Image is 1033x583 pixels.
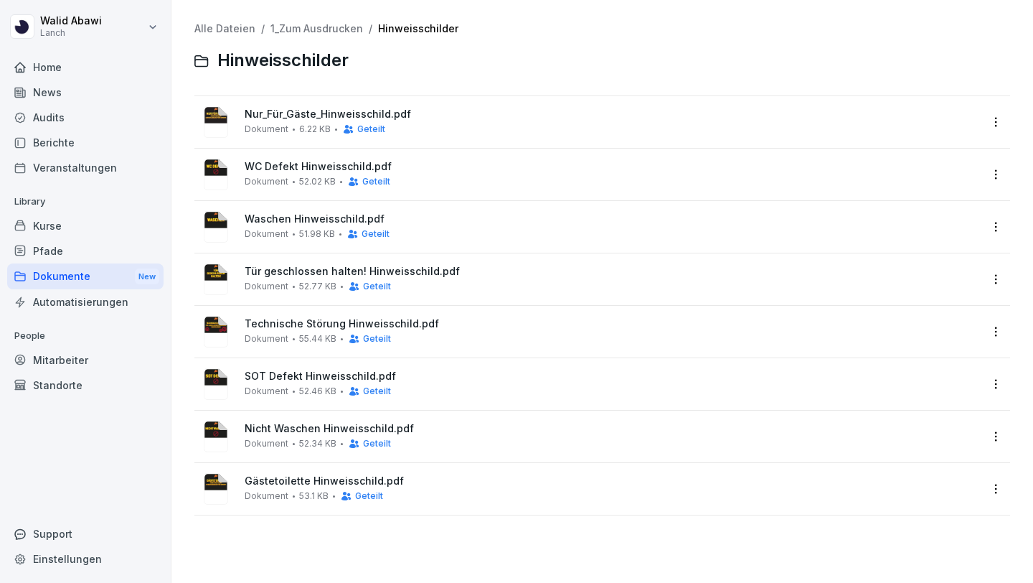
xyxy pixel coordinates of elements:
[245,318,980,330] span: Technische Störung Hinweisschild.pdf
[217,50,349,71] span: Hinweisschilder
[245,213,980,225] span: Waschen Hinweisschild.pdf
[270,22,363,34] a: 1_Zum Ausdrucken
[363,386,391,396] span: Geteilt
[299,386,336,396] span: 52.46 KB
[194,22,255,34] a: Alle Dateien
[378,22,458,34] a: Hinweisschilder
[7,289,164,314] a: Automatisierungen
[245,423,980,435] span: Nicht Waschen Hinweisschild.pdf
[40,15,102,27] p: Walid Abawi
[245,177,288,187] span: Dokument
[299,334,336,344] span: 55.44 KB
[363,281,391,291] span: Geteilt
[357,124,385,134] span: Geteilt
[299,439,336,449] span: 52.34 KB
[299,491,329,501] span: 53.1 KB
[7,155,164,180] a: Veranstaltungen
[299,229,335,239] span: 51.98 KB
[363,334,391,344] span: Geteilt
[355,491,383,501] span: Geteilt
[7,546,164,572] a: Einstellungen
[7,263,164,290] div: Dokumente
[299,281,336,291] span: 52.77 KB
[362,177,390,187] span: Geteilt
[7,348,164,373] a: Mitarbeiter
[369,23,372,35] span: /
[245,475,980,488] span: Gästetoilette Hinweisschild.pdf
[7,105,164,130] a: Audits
[7,521,164,546] div: Support
[261,23,265,35] span: /
[362,229,390,239] span: Geteilt
[299,177,336,187] span: 52.02 KB
[7,80,164,105] a: News
[7,373,164,398] a: Standorte
[245,281,288,291] span: Dokument
[245,370,980,383] span: SOT Defekt Hinweisschild.pdf
[245,161,980,173] span: WC Defekt Hinweisschild.pdf
[7,325,164,348] p: People
[245,108,980,121] span: Nur_Für_Gäste_Hinweisschild.pdf
[135,269,159,285] div: New
[7,55,164,80] a: Home
[40,28,102,38] p: Lanch
[245,439,288,449] span: Dokument
[245,491,288,501] span: Dokument
[7,190,164,213] p: Library
[245,334,288,344] span: Dokument
[363,439,391,449] span: Geteilt
[7,213,164,238] a: Kurse
[245,124,288,134] span: Dokument
[245,386,288,396] span: Dokument
[7,130,164,155] a: Berichte
[299,124,331,134] span: 6.22 KB
[7,263,164,290] a: DokumenteNew
[245,266,980,278] span: Tür geschlossen halten! Hinweisschild.pdf
[245,229,288,239] span: Dokument
[7,238,164,263] a: Pfade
